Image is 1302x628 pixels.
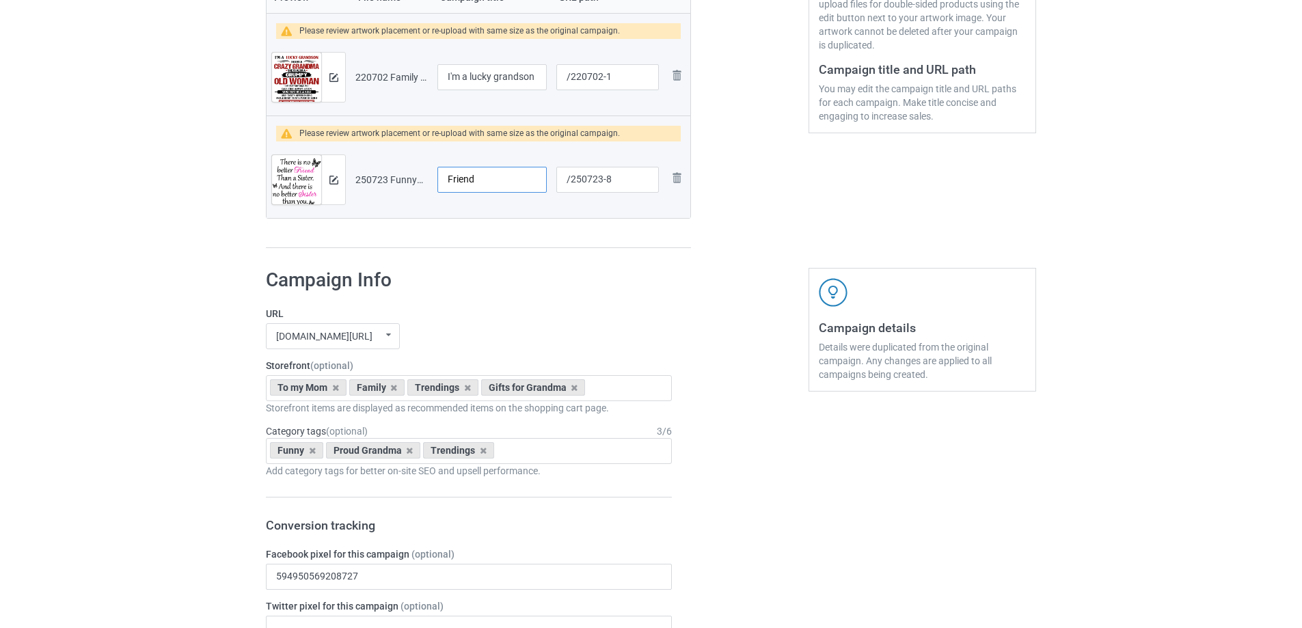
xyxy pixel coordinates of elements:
[355,70,428,84] div: 220702 Family PTH.png
[272,53,321,116] img: original.png
[272,155,321,219] img: original.png
[668,67,685,83] img: svg+xml;base64,PD94bWwgdmVyc2lvbj0iMS4wIiBlbmNvZGluZz0iVVRGLTgiPz4KPHN2ZyB3aWR0aD0iMjhweCIgaGVpZ2...
[481,379,586,396] div: Gifts for Grandma
[819,62,1026,77] h3: Campaign title and URL path
[270,442,323,459] div: Funny
[270,379,347,396] div: To my Mom
[266,424,368,438] label: Category tags
[266,359,672,372] label: Storefront
[299,126,620,141] div: Please review artwork placement or re-upload with same size as the original campaign.
[326,442,421,459] div: Proud Grandma
[819,278,847,307] img: svg+xml;base64,PD94bWwgdmVyc2lvbj0iMS4wIiBlbmNvZGluZz0iVVRGLTgiPz4KPHN2ZyB3aWR0aD0iNDJweCIgaGVpZ2...
[299,23,620,39] div: Please review artwork placement or re-upload with same size as the original campaign.
[281,128,299,139] img: warning
[668,169,685,186] img: svg+xml;base64,PD94bWwgdmVyc2lvbj0iMS4wIiBlbmNvZGluZz0iVVRGLTgiPz4KPHN2ZyB3aWR0aD0iMjhweCIgaGVpZ2...
[266,464,672,478] div: Add category tags for better on-site SEO and upsell performance.
[276,331,372,341] div: [DOMAIN_NAME][URL]
[423,442,494,459] div: Trendings
[819,82,1026,123] div: You may edit the campaign title and URL paths for each campaign. Make title concise and engaging ...
[819,320,1026,336] h3: Campaign details
[411,549,455,560] span: (optional)
[266,268,672,292] h1: Campaign Info
[310,360,353,371] span: (optional)
[266,401,672,415] div: Storefront items are displayed as recommended items on the shopping cart page.
[657,424,672,438] div: 3 / 6
[355,173,428,187] div: 250723 Funny13.png
[266,547,672,561] label: Facebook pixel for this campaign
[407,379,478,396] div: Trendings
[401,601,444,612] span: (optional)
[266,599,672,613] label: Twitter pixel for this campaign
[266,307,672,320] label: URL
[819,340,1026,381] div: Details were duplicated from the original campaign. Any changes are applied to all campaigns bein...
[329,176,338,185] img: svg+xml;base64,PD94bWwgdmVyc2lvbj0iMS4wIiBlbmNvZGluZz0iVVRGLTgiPz4KPHN2ZyB3aWR0aD0iMTRweCIgaGVpZ2...
[329,73,338,82] img: svg+xml;base64,PD94bWwgdmVyc2lvbj0iMS4wIiBlbmNvZGluZz0iVVRGLTgiPz4KPHN2ZyB3aWR0aD0iMTRweCIgaGVpZ2...
[326,426,368,437] span: (optional)
[266,517,672,533] h3: Conversion tracking
[281,26,299,36] img: warning
[349,379,405,396] div: Family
